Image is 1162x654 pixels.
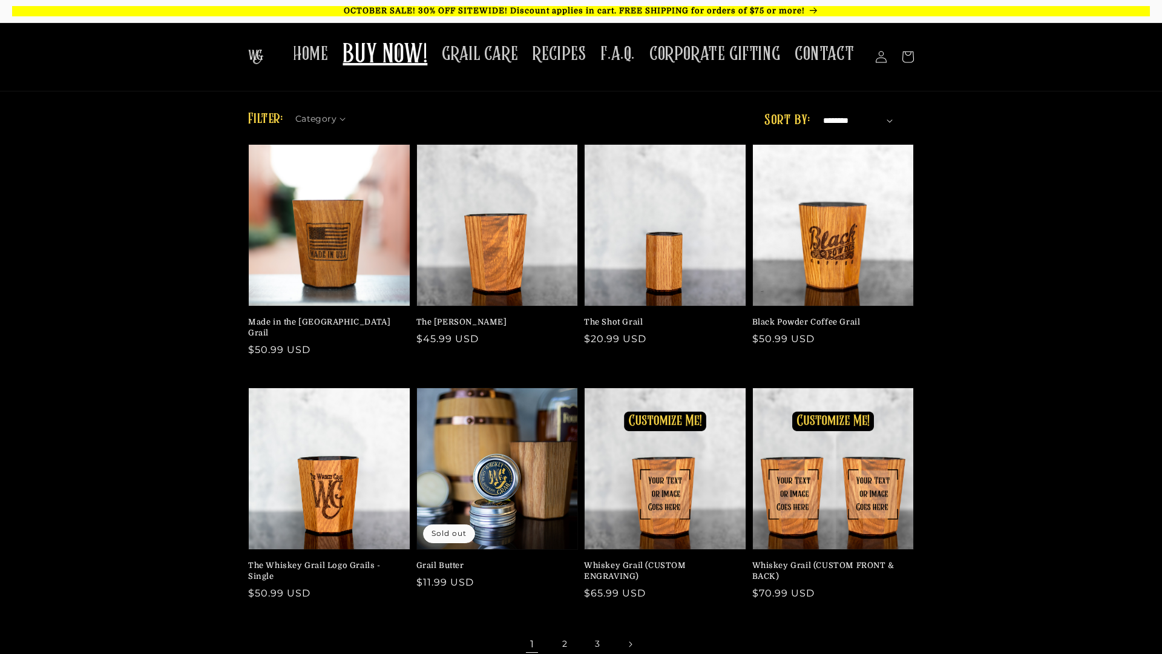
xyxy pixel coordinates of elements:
a: HOME [286,35,335,73]
span: Category [295,113,336,125]
img: The Whiskey Grail [248,50,263,64]
span: RECIPES [533,42,586,66]
a: Made in the [GEOGRAPHIC_DATA] Grail [248,317,403,339]
a: Black Powder Coffee Grail [752,317,907,328]
a: F.A.Q. [593,35,642,73]
a: The Shot Grail [584,317,739,328]
a: Grail Butter [416,560,571,571]
a: Whiskey Grail (CUSTOM ENGRAVING) [584,560,739,582]
a: BUY NOW! [335,31,435,79]
a: Whiskey Grail (CUSTOM FRONT & BACK) [752,560,907,582]
span: GRAIL CARE [442,42,518,66]
summary: Category [295,110,353,122]
a: CORPORATE GIFTING [642,35,787,73]
span: F.A.Q. [600,42,635,66]
a: GRAIL CARE [435,35,525,73]
span: CONTACT [795,42,854,66]
span: HOME [293,42,328,66]
label: Sort by: [764,113,810,128]
a: RECIPES [525,35,593,73]
a: CONTACT [787,35,861,73]
span: BUY NOW! [343,39,427,72]
h2: Filter: [248,108,283,130]
a: The [PERSON_NAME] [416,317,571,328]
span: CORPORATE GIFTING [649,42,780,66]
a: The Whiskey Grail Logo Grails - Single [248,560,403,582]
p: OCTOBER SALE! 30% OFF SITEWIDE! Discount applies in cart. FREE SHIPPING for orders of $75 or more! [12,6,1150,16]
